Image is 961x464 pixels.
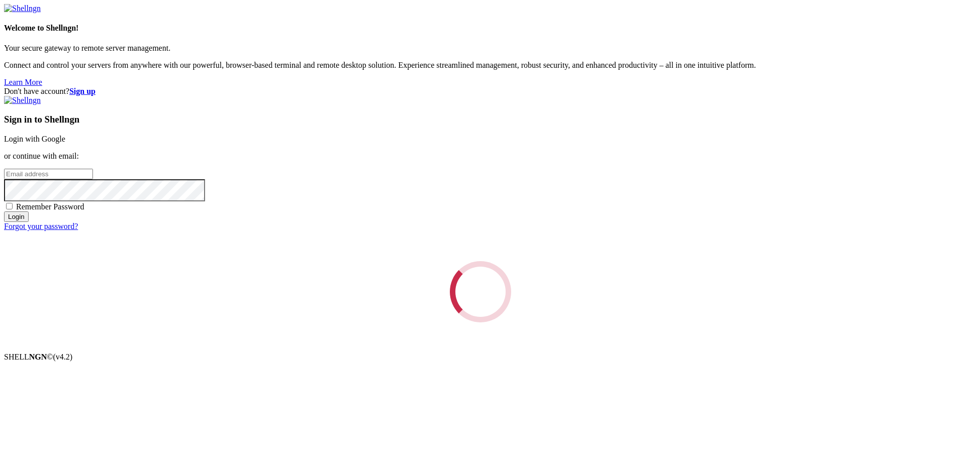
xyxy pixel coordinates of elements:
h4: Welcome to Shellngn! [4,24,957,33]
b: NGN [29,353,47,361]
div: Loading... [450,261,511,322]
span: Remember Password [16,202,84,211]
p: Connect and control your servers from anywhere with our powerful, browser-based terminal and remo... [4,61,957,70]
input: Remember Password [6,203,13,209]
span: SHELL © [4,353,72,361]
div: Don't have account? [4,87,957,96]
img: Shellngn [4,4,41,13]
a: Learn More [4,78,42,86]
input: Email address [4,169,93,179]
h3: Sign in to Shellngn [4,114,957,125]
a: Login with Google [4,135,65,143]
a: Forgot your password? [4,222,78,230]
img: Shellngn [4,96,41,105]
input: Login [4,211,29,222]
a: Sign up [69,87,95,95]
p: Your secure gateway to remote server management. [4,44,957,53]
p: or continue with email: [4,152,957,161]
span: 4.2.0 [53,353,73,361]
